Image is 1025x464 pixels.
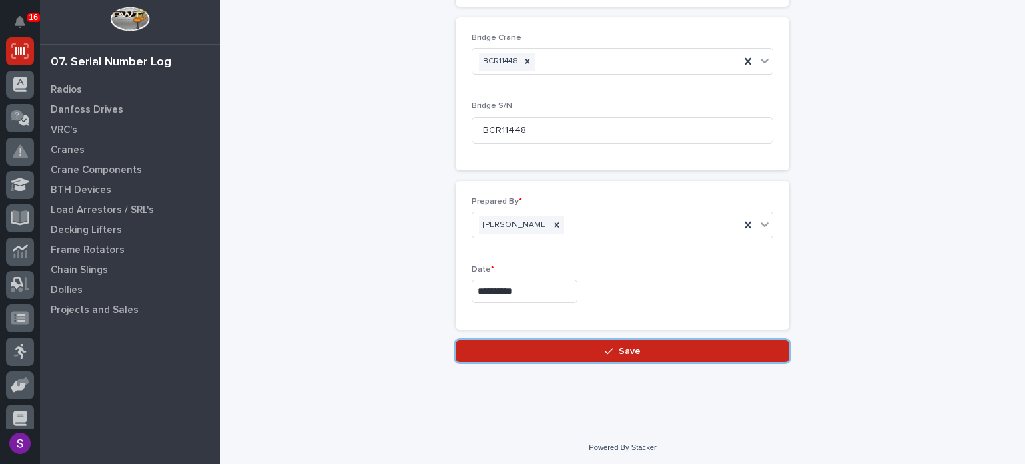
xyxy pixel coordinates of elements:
[51,264,108,276] p: Chain Slings
[40,160,220,180] a: Crane Components
[472,266,494,274] span: Date
[40,180,220,200] a: BTH Devices
[456,340,789,362] button: Save
[51,284,83,296] p: Dollies
[40,79,220,99] a: Radios
[6,8,34,36] button: Notifications
[51,304,139,316] p: Projects and Sales
[619,345,641,357] span: Save
[479,53,520,71] div: BCR11448
[51,124,77,136] p: VRC's
[6,429,34,457] button: users-avatar
[17,16,34,37] div: Notifications16
[51,144,85,156] p: Cranes
[40,99,220,120] a: Danfoss Drives
[40,120,220,140] a: VRC's
[40,300,220,320] a: Projects and Sales
[51,104,123,116] p: Danfoss Drives
[40,280,220,300] a: Dollies
[589,443,656,451] a: Powered By Stacker
[51,204,154,216] p: Load Arrestors / SRL's
[51,184,111,196] p: BTH Devices
[472,102,512,110] span: Bridge S/N
[51,164,142,176] p: Crane Components
[29,13,38,22] p: 16
[51,224,122,236] p: Decking Lifters
[51,244,125,256] p: Frame Rotators
[51,55,172,70] div: 07. Serial Number Log
[110,7,149,31] img: Workspace Logo
[472,198,522,206] span: Prepared By
[51,84,82,96] p: Radios
[472,34,521,42] span: Bridge Crane
[479,216,549,234] div: [PERSON_NAME]
[40,200,220,220] a: Load Arrestors / SRL's
[40,260,220,280] a: Chain Slings
[40,220,220,240] a: Decking Lifters
[40,240,220,260] a: Frame Rotators
[40,140,220,160] a: Cranes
